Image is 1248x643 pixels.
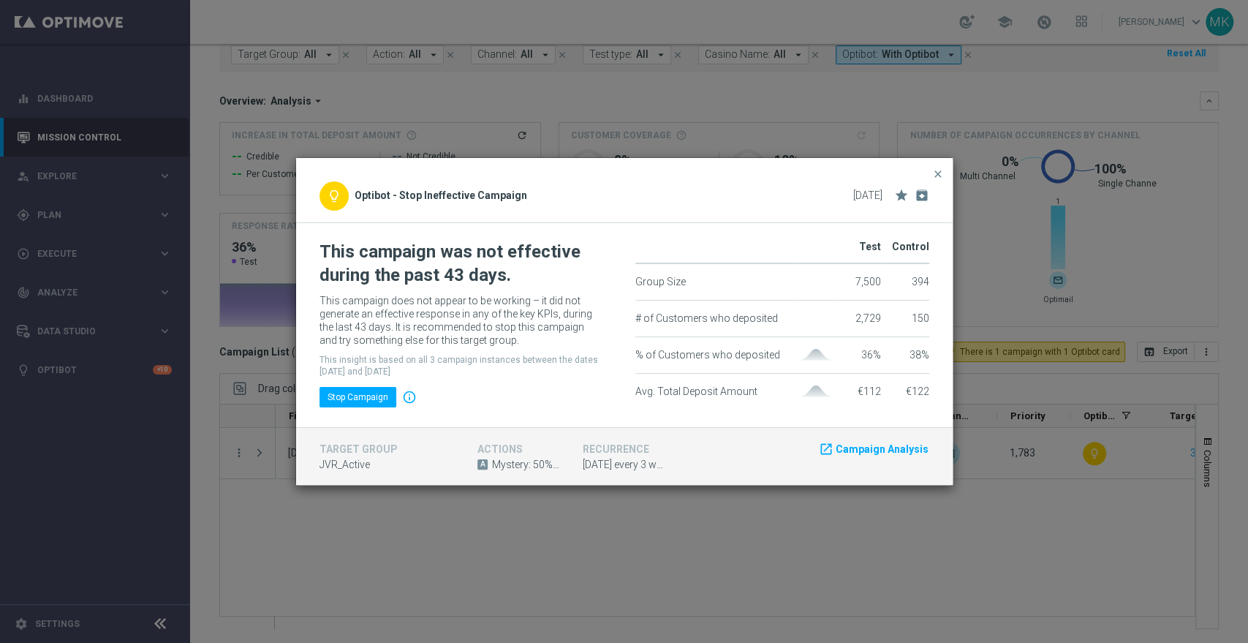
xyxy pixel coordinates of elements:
[319,443,455,455] h4: target group
[881,336,929,373] td: 38%
[894,184,909,203] button: star
[833,336,881,373] td: 36%
[915,188,929,203] i: archive
[833,301,881,337] td: 2,729
[881,301,929,337] td: 150
[911,184,929,203] button: archive
[635,301,798,337] td: # of Customers who deposited
[859,241,881,253] span: Test
[881,263,929,300] td: 394
[881,373,929,409] td: €122
[319,294,602,347] p: This campaign does not appear to be working – it did not generate an effective response in any of...
[836,442,929,456] span: Campaign Analysis
[319,387,396,407] button: Stop Campaign
[583,443,666,455] h4: recurrence
[635,373,798,409] td: Avg. Total Deposit Amount
[399,189,527,201] strong: Stop Ineffective Campaign
[932,168,944,180] span: close
[319,354,613,377] p: This insight is based on all 3 campaign instances between the dates [DATE] and [DATE]
[853,189,882,202] span: [DATE]
[819,442,833,456] i: launch
[319,459,370,471] span: JVR_Active
[477,443,561,455] h4: actions
[894,188,909,203] i: star
[833,373,881,409] td: €112
[833,263,881,300] td: 7,500
[355,189,397,202] span: Optibot -
[492,459,561,471] span: Mystery: 50% / 40% / 25% / 30% / 35%
[892,241,929,253] span: Control
[635,263,798,300] td: Group Size
[477,459,488,470] span: A
[327,189,341,203] i: lightbulb_outline
[319,240,602,287] h2: This campaign was not effective during the past 43 days.
[635,336,798,373] td: % of Customers who deposited
[398,388,420,407] i: info_outline
[583,459,666,471] span: [DATE] every 3 weeks, until [DATE]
